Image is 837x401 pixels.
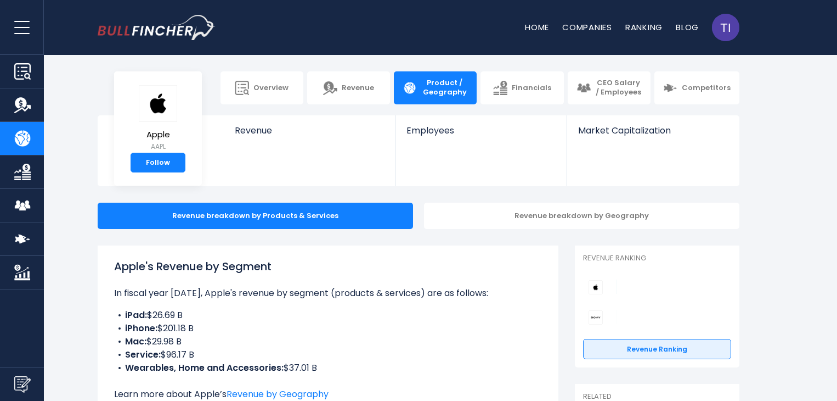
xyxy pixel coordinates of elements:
b: Mac: [125,335,146,348]
img: bullfincher logo [98,15,216,40]
span: CEO Salary / Employees [595,79,642,97]
span: Employees [406,125,555,136]
a: Competitors [654,71,739,104]
span: Financials [512,83,551,93]
span: Overview [253,83,289,93]
a: Go to homepage [98,15,216,40]
img: Sony Group Corporation competitors logo [589,310,603,325]
a: Blog [676,21,699,33]
a: Product / Geography [394,71,477,104]
div: Revenue breakdown by Products & Services [98,203,413,229]
a: Overview [220,71,303,104]
a: Financials [480,71,563,104]
a: Revenue [307,71,390,104]
b: iPad: [125,309,147,321]
li: $29.98 B [114,335,542,348]
span: Competitors [682,83,731,93]
a: Revenue by Geography [227,388,329,400]
span: Apple [139,130,177,140]
small: AAPL [139,142,177,152]
a: Revenue [224,115,395,154]
a: Companies [562,21,612,33]
div: Revenue breakdown by Geography [424,203,739,229]
a: Home [525,21,549,33]
span: Revenue [342,83,374,93]
a: Follow [131,153,185,172]
a: Apple AAPL [138,85,178,153]
span: Market Capitalization [578,125,727,136]
a: Market Capitalization [567,115,738,154]
span: Product / Geography [421,79,468,97]
li: $201.18 B [114,322,542,335]
b: Service: [125,348,161,361]
a: CEO Salary / Employees [568,71,651,104]
p: In fiscal year [DATE], Apple's revenue by segment (products & services) are as follows: [114,287,542,300]
b: Wearables, Home and Accessories: [125,361,284,374]
li: $96.17 B [114,348,542,361]
h1: Apple's Revenue by Segment [114,258,542,275]
li: $26.69 B [114,309,542,322]
img: Apple competitors logo [589,280,603,294]
a: Employees [395,115,566,154]
p: Revenue Ranking [583,254,731,263]
a: Revenue Ranking [583,339,731,360]
a: Ranking [625,21,663,33]
p: Learn more about Apple’s [114,388,542,401]
b: iPhone: [125,322,157,335]
li: $37.01 B [114,361,542,375]
span: Revenue [235,125,384,136]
